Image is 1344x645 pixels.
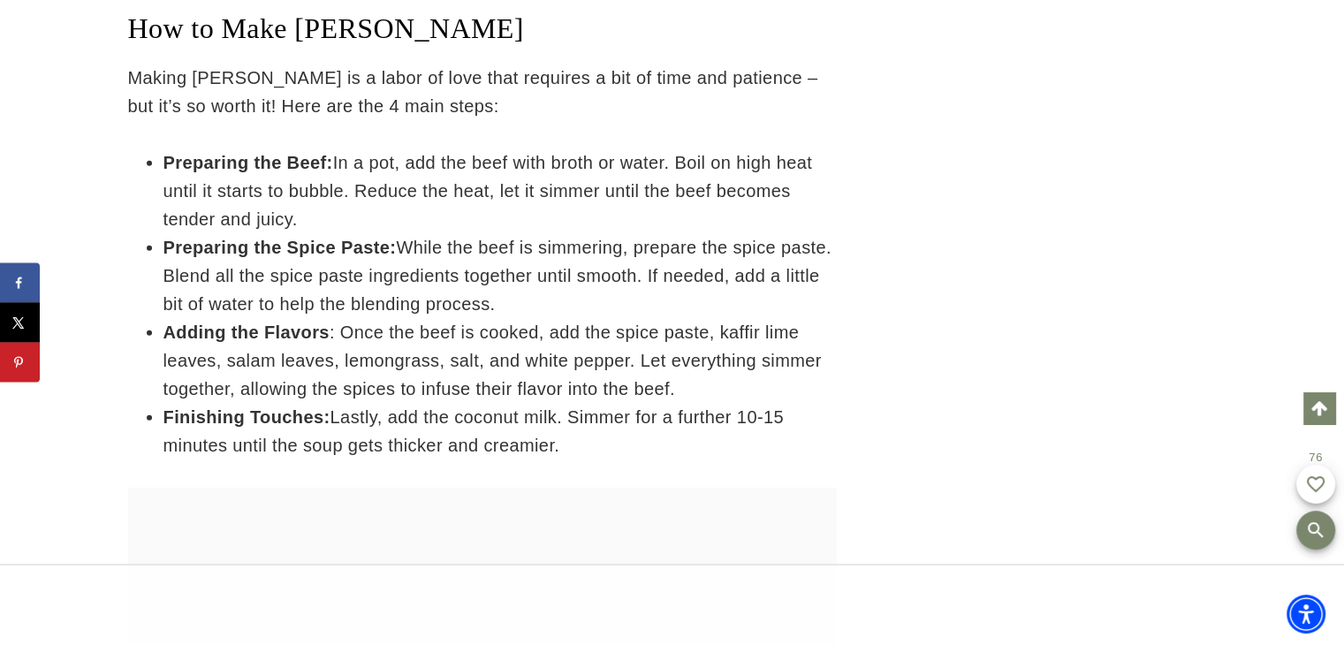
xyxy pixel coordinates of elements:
[163,148,837,233] li: In a pot, add the beef with broth or water. Boil on high heat until it starts to bubble. Reduce t...
[1057,88,1058,89] iframe: Advertisement
[163,318,837,403] li: : Once the beef is cooked, add the spice paste, kaffir lime leaves, salam leaves, lemongrass, sal...
[163,407,330,427] strong: Finishing Touches:
[163,403,837,459] li: Lastly, add the coconut milk. Simmer for a further 10-15 minutes until the soup gets thicker and ...
[163,322,330,342] strong: Adding the Flavors
[1287,595,1325,634] div: Accessibility Menu
[163,238,397,257] strong: Preparing the Spice Paste:
[1303,392,1335,424] a: Scroll to top
[128,488,129,489] iframe: Advertisement
[128,64,837,120] p: Making [PERSON_NAME] is a labor of love that requires a bit of time and patience – but it’s so wo...
[163,153,333,172] strong: Preparing the Beef:
[128,12,524,44] span: How to Make [PERSON_NAME]
[163,233,837,318] li: While the beef is simmering, prepare the spice paste. Blend all the spice paste ingredients toget...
